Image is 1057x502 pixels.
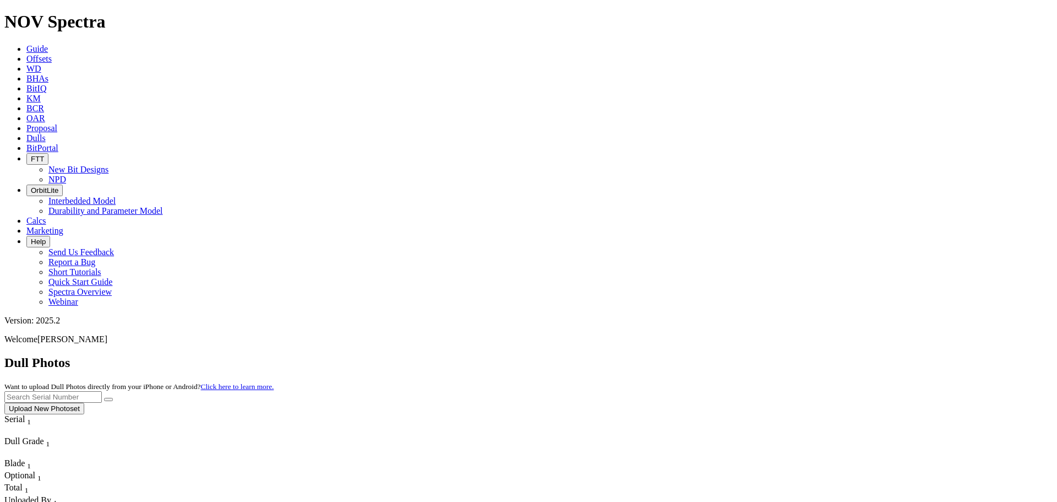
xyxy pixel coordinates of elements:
[26,44,48,53] a: Guide
[4,436,44,446] span: Dull Grade
[48,297,78,306] a: Webinar
[37,474,41,482] sub: 1
[31,155,44,163] span: FTT
[4,414,51,436] div: Sort None
[4,471,35,480] span: Optional
[26,143,58,153] a: BitPortal
[48,287,112,296] a: Spectra Overview
[4,382,274,391] small: Want to upload Dull Photos directly from your iPhone or Android?
[4,449,81,458] div: Column Menu
[48,206,163,215] a: Durability and Parameter Model
[4,471,43,483] div: Sort None
[26,226,63,235] a: Marketing
[26,153,48,165] button: FTT
[48,196,116,206] a: Interbedded Model
[4,427,51,436] div: Column Menu
[27,462,31,470] sub: 1
[4,403,84,414] button: Upload New Photoset
[48,165,108,174] a: New Bit Designs
[4,436,81,458] div: Sort None
[26,216,46,225] a: Calcs
[4,391,102,403] input: Search Serial Number
[26,114,45,123] a: OAR
[48,257,95,267] a: Report a Bug
[37,471,41,480] span: Sort None
[27,414,31,424] span: Sort None
[4,334,1053,344] p: Welcome
[26,185,63,196] button: OrbitLite
[31,186,58,195] span: OrbitLite
[26,74,48,83] a: BHAs
[4,436,81,449] div: Dull Grade Sort None
[48,175,66,184] a: NPD
[4,414,25,424] span: Serial
[27,418,31,426] sub: 1
[4,483,43,495] div: Sort None
[26,123,57,133] a: Proposal
[46,440,50,448] sub: 1
[4,355,1053,370] h2: Dull Photos
[26,236,50,247] button: Help
[26,104,44,113] a: BCR
[25,483,29,492] span: Sort None
[46,436,50,446] span: Sort None
[4,458,25,468] span: Blade
[4,12,1053,32] h1: NOV Spectra
[27,458,31,468] span: Sort None
[48,267,101,277] a: Short Tutorials
[26,94,41,103] a: KM
[48,277,112,287] a: Quick Start Guide
[4,458,43,471] div: Sort None
[48,247,114,257] a: Send Us Feedback
[201,382,274,391] a: Click here to learn more.
[4,483,23,492] span: Total
[4,458,43,471] div: Blade Sort None
[37,334,107,344] span: [PERSON_NAME]
[26,54,52,63] a: Offsets
[25,487,29,495] sub: 1
[4,316,1053,326] div: Version: 2025.2
[4,471,43,483] div: Optional Sort None
[26,133,46,143] a: Dulls
[26,84,46,93] a: BitIQ
[31,237,46,246] span: Help
[4,414,51,427] div: Serial Sort None
[4,483,43,495] div: Total Sort None
[26,64,41,73] a: WD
